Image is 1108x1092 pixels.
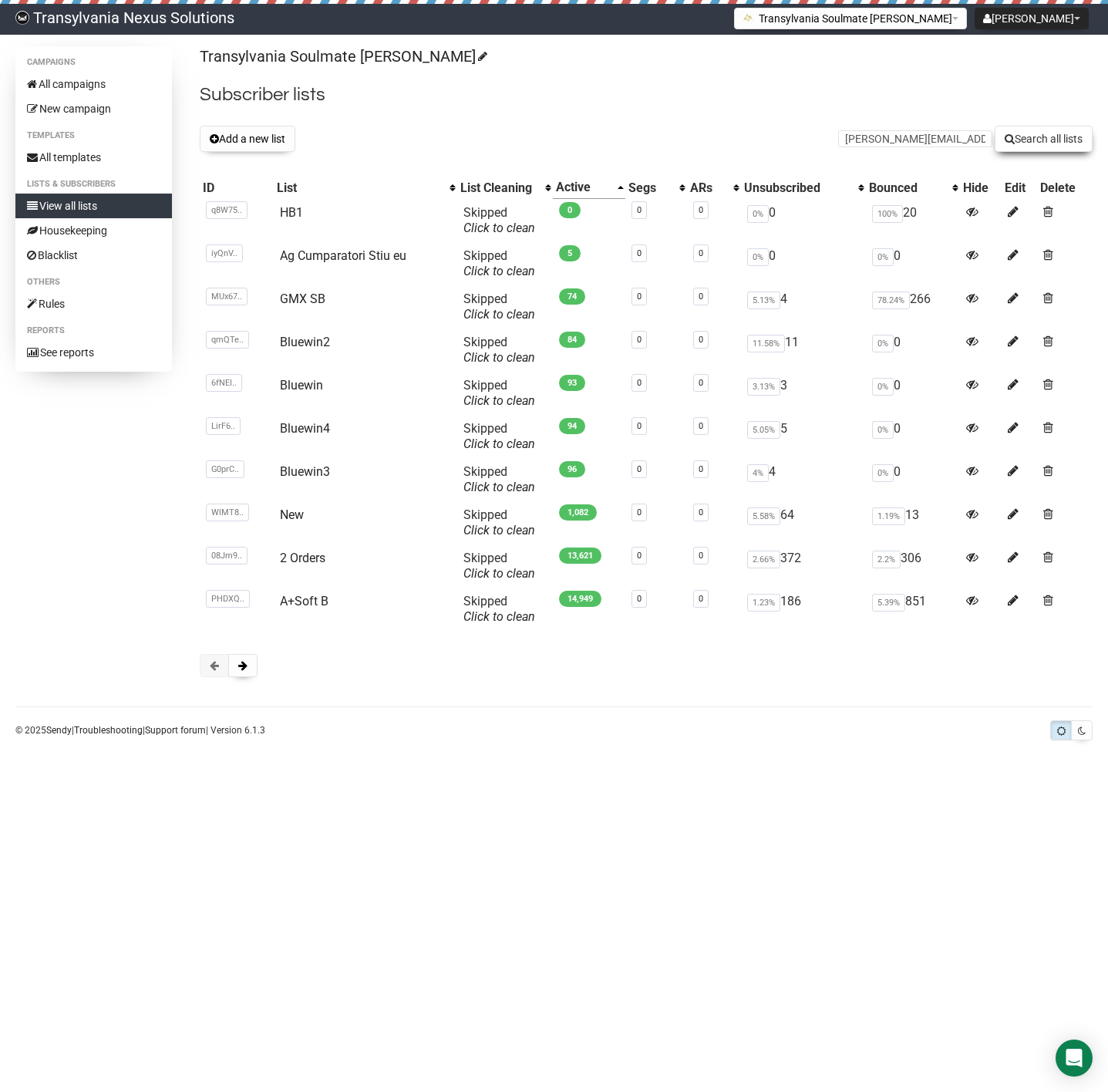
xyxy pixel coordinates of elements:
span: 2.66% [747,551,780,568]
th: Edit: No sort applied, sorting is disabled [1002,177,1037,199]
a: 0 [699,292,703,302]
span: 84 [559,332,585,348]
td: 4 [741,458,867,501]
span: 78.24% [872,292,910,309]
a: Click to clean [463,264,535,278]
a: 0 [637,335,642,345]
a: Click to clean [463,523,535,538]
span: 0% [872,464,894,482]
a: See reports [15,340,172,365]
a: Ag Cumparatori Stiu eu [280,248,406,263]
span: 74 [559,288,585,305]
a: New [280,507,304,522]
span: 14,949 [559,591,601,607]
span: 5.39% [872,594,905,612]
span: 5.58% [747,507,780,525]
a: 0 [637,378,642,388]
span: 1,082 [559,504,597,521]
a: 0 [699,248,703,258]
a: New campaign [15,96,172,121]
td: 851 [866,588,960,631]
div: Open Intercom Messenger [1056,1040,1093,1077]
span: G0prC.. [206,460,244,478]
span: Skipped [463,292,535,322]
th: ID: No sort applied, sorting is disabled [200,177,274,199]
td: 372 [741,544,867,588]
a: Click to clean [463,480,535,494]
a: Click to clean [463,393,535,408]
a: 0 [699,551,703,561]
a: Click to clean [463,566,535,581]
div: ID [203,180,271,196]
th: Delete: No sort applied, sorting is disabled [1037,177,1092,199]
img: 586cc6b7d8bc403f0c61b981d947c989 [15,11,29,25]
span: Skipped [463,594,535,624]
a: Bluewin3 [280,464,330,479]
span: Skipped [463,335,535,365]
span: Skipped [463,464,535,494]
th: Hide: No sort applied, sorting is disabled [960,177,1002,199]
a: Click to clean [463,350,535,365]
span: 0% [872,335,894,352]
span: 0 [559,202,581,218]
span: WlMT8.. [206,504,249,521]
span: 1.19% [872,507,905,525]
span: Skipped [463,378,535,408]
span: 0% [872,378,894,396]
a: 0 [637,507,642,517]
span: 2.2% [872,551,901,568]
a: Bluewin4 [280,421,330,436]
a: 0 [699,205,703,215]
a: A+Soft B [280,594,328,608]
a: Click to clean [463,221,535,235]
div: ARs [690,180,726,196]
span: Skipped [463,205,535,235]
a: Bluewin2 [280,335,330,349]
a: 0 [637,292,642,302]
td: 13 [866,501,960,544]
td: 266 [866,285,960,329]
div: Edit [1005,180,1034,196]
span: 5 [559,245,581,261]
td: 11 [741,329,867,372]
a: Support forum [145,725,206,736]
a: All templates [15,145,172,170]
td: 306 [866,544,960,588]
div: Delete [1040,180,1089,196]
h2: Subscriber lists [200,81,1093,109]
a: Transylvania Soulmate [PERSON_NAME] [200,47,485,66]
a: 0 [699,507,703,517]
a: Troubleshooting [74,725,143,736]
a: 2 Orders [280,551,325,565]
li: Templates [15,126,172,145]
button: Add a new list [200,126,295,152]
td: 0 [866,415,960,458]
td: 64 [741,501,867,544]
a: Rules [15,292,172,316]
li: Lists & subscribers [15,175,172,194]
span: iyQnV.. [206,244,243,262]
a: 0 [637,205,642,215]
span: 96 [559,461,585,477]
div: Hide [963,180,999,196]
li: Others [15,273,172,292]
td: 186 [741,588,867,631]
a: 0 [637,421,642,431]
span: 1.23% [747,594,780,612]
td: 3 [741,372,867,415]
span: 0% [747,205,769,223]
div: Unsubscribed [744,180,851,196]
span: 4% [747,464,769,482]
span: 93 [559,375,585,391]
span: 100% [872,205,903,223]
span: 5.05% [747,421,780,439]
span: Skipped [463,421,535,451]
a: 0 [699,421,703,431]
a: 0 [637,248,642,258]
a: 0 [699,464,703,474]
a: Blacklist [15,243,172,268]
td: 20 [866,199,960,242]
button: [PERSON_NAME] [975,8,1089,29]
span: 13,621 [559,548,601,564]
th: Active: Ascending sort applied, activate to apply a descending sort [553,177,625,199]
